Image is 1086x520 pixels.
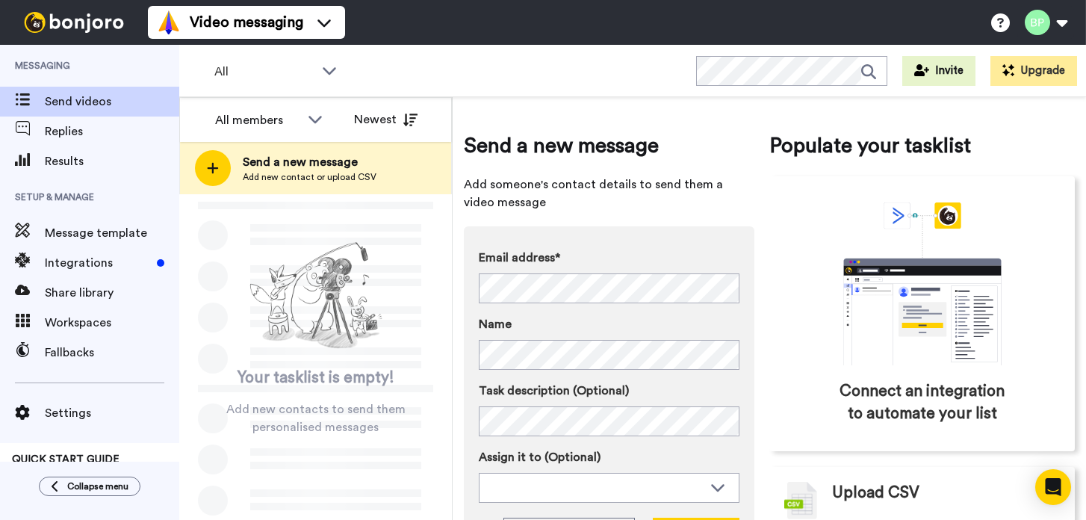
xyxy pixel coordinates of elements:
[810,202,1034,365] div: animation
[243,171,376,183] span: Add new contact or upload CSV
[902,56,975,86] button: Invite
[769,131,1075,161] span: Populate your tasklist
[479,448,739,466] label: Assign it to (Optional)
[190,12,303,33] span: Video messaging
[157,10,181,34] img: vm-color.svg
[243,153,376,171] span: Send a new message
[67,480,128,492] span: Collapse menu
[832,482,919,504] span: Upload CSV
[464,131,754,161] span: Send a new message
[12,454,120,465] span: QUICK START GUIDE
[238,367,394,389] span: Your tasklist is empty!
[1035,469,1071,505] div: Open Intercom Messenger
[343,105,429,134] button: Newest
[215,111,300,129] div: All members
[479,382,739,400] label: Task description (Optional)
[45,93,179,111] span: Send videos
[45,404,179,422] span: Settings
[241,236,391,356] img: ready-set-action.png
[45,344,179,362] span: Fallbacks
[479,249,739,267] label: Email address*
[45,254,151,272] span: Integrations
[202,400,429,436] span: Add new contacts to send them personalised messages
[45,314,179,332] span: Workspaces
[990,56,1077,86] button: Upgrade
[214,63,314,81] span: All
[45,152,179,170] span: Results
[18,12,130,33] img: bj-logo-header-white.svg
[45,123,179,140] span: Replies
[45,284,179,302] span: Share library
[784,482,817,519] img: csv-grey.png
[45,224,179,242] span: Message template
[479,315,512,333] span: Name
[833,380,1011,425] span: Connect an integration to automate your list
[39,477,140,496] button: Collapse menu
[464,176,754,211] span: Add someone's contact details to send them a video message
